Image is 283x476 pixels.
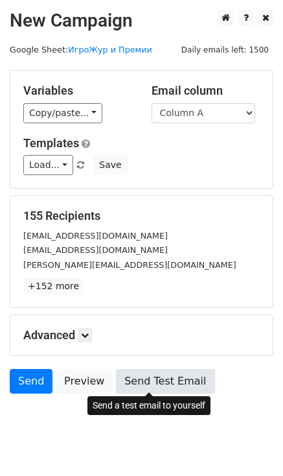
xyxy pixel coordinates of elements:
[116,369,214,394] a: Send Test Email
[23,103,102,123] a: Copy/paste...
[218,414,283,476] div: Виджет чата
[177,43,273,57] span: Daily emails left: 1500
[23,260,236,270] small: [PERSON_NAME][EMAIL_ADDRESS][DOMAIN_NAME]
[23,278,84,294] a: +152 more
[68,45,152,54] a: ИгроЖур и Премии
[23,245,168,255] small: [EMAIL_ADDRESS][DOMAIN_NAME]
[10,10,273,32] h2: New Campaign
[10,45,152,54] small: Google Sheet:
[177,45,273,54] a: Daily emails left: 1500
[23,136,79,150] a: Templates
[87,396,210,415] div: Send a test email to yourself
[152,84,260,98] h5: Email column
[23,209,260,223] h5: 155 Recipients
[93,155,127,175] button: Save
[56,369,113,394] a: Preview
[23,231,168,241] small: [EMAIL_ADDRESS][DOMAIN_NAME]
[218,414,283,476] iframe: Chat Widget
[23,328,260,342] h5: Advanced
[23,84,132,98] h5: Variables
[10,369,52,394] a: Send
[23,155,73,175] a: Load...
